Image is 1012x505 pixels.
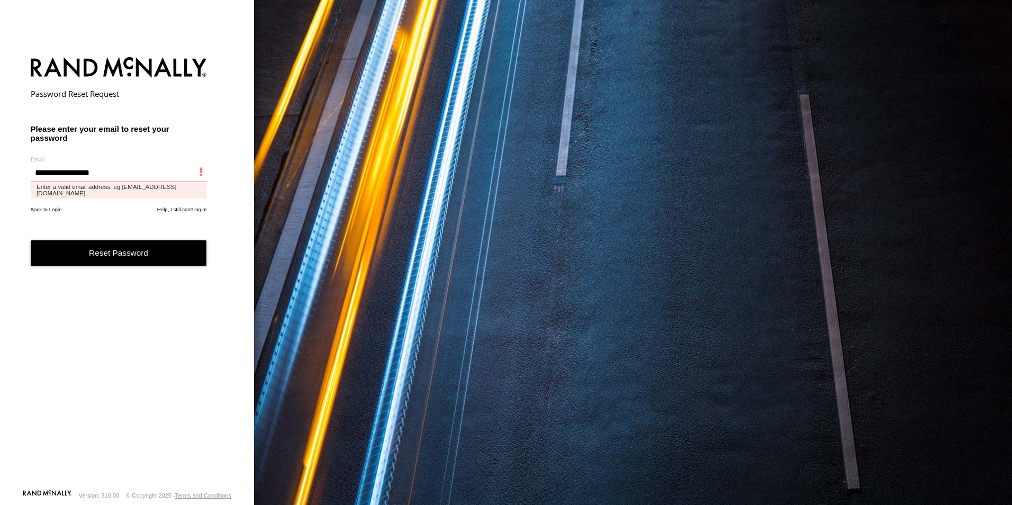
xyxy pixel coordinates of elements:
[31,155,207,163] label: Email
[79,492,119,499] div: Version: 310.00
[31,88,207,99] h2: Password Reset Request
[175,492,231,499] a: Terms and Conditions
[31,55,207,82] img: Rand McNally
[31,206,62,212] a: Back to Login
[23,490,71,501] a: Visit our Website
[157,206,207,212] a: Help, I still can't login!
[31,182,207,199] label: Enter a valid email address. eg [EMAIL_ADDRESS][DOMAIN_NAME]
[31,124,207,142] h3: Please enter your email to reset your password
[31,240,207,266] button: Reset Password
[126,492,231,499] div: © Copyright 2025 -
